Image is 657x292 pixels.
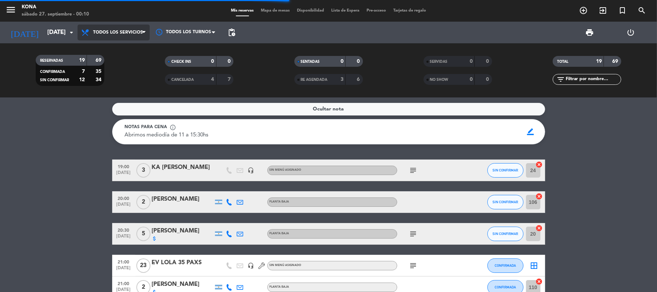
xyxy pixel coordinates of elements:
span: SERVIDAS [430,60,448,64]
strong: 0 [470,59,473,64]
strong: 7 [228,77,232,82]
div: KA [PERSON_NAME] [152,163,213,172]
span: CANCELADA [171,78,194,82]
i: menu [5,4,16,15]
span: SENTADAS [301,60,320,64]
strong: 0 [470,77,473,82]
button: SIN CONFIRMAR [487,195,524,209]
span: SIN CONFIRMAR [492,200,518,204]
span: 3 [136,163,150,178]
i: cancel [536,278,543,285]
strong: 4 [211,77,214,82]
i: turned_in_not [618,6,627,15]
span: 19:00 [115,162,133,170]
strong: 69 [612,59,619,64]
span: [DATE] [115,266,133,274]
i: subject [409,230,418,238]
span: Notas para cena [125,124,167,131]
input: Filtrar por nombre... [565,75,621,83]
span: CONFIRMADA [495,263,516,267]
span: Disponibilidad [293,9,328,13]
button: CONFIRMADA [487,258,524,273]
strong: 0 [341,59,343,64]
span: Tarjetas de regalo [390,9,430,13]
span: 5 [136,227,150,241]
i: subject [409,166,418,175]
span: [DATE] [115,234,133,242]
span: Todos los servicios [93,30,143,35]
strong: 19 [596,59,602,64]
i: search [638,6,646,15]
span: 21:00 [115,279,133,287]
span: Sin menú asignado [270,169,302,171]
strong: 34 [96,77,103,82]
div: [PERSON_NAME] [152,280,213,289]
strong: 0 [211,59,214,64]
button: menu [5,4,16,18]
i: filter_list [556,75,565,84]
span: SIN CONFIRMAR [492,168,518,172]
i: power_settings_new [627,28,635,37]
span: border_color [524,125,538,139]
strong: 0 [486,59,490,64]
div: Kona [22,4,89,11]
strong: 0 [357,59,361,64]
i: [DATE] [5,25,44,40]
strong: 35 [96,69,103,74]
div: sábado 27. septiembre - 00:10 [22,11,89,18]
span: Mis reservas [227,9,257,13]
div: LOG OUT [610,22,652,43]
span: Mapa de mesas [257,9,293,13]
div: [PERSON_NAME] [152,195,213,204]
span: pending_actions [227,28,236,37]
button: SIN CONFIRMAR [487,163,524,178]
span: 20:30 [115,226,133,234]
i: cancel [536,193,543,200]
span: PLANTA BAJA [270,286,289,288]
i: cancel [536,225,543,232]
strong: 0 [486,77,490,82]
span: [DATE] [115,170,133,179]
span: 20:00 [115,194,133,202]
span: [DATE] [115,202,133,210]
span: CONFIRMADA [495,285,516,289]
span: Sin menú asignado [270,264,302,267]
span: CONFIRMADA [40,70,65,74]
span: Pre-acceso [363,9,390,13]
span: Lista de Espera [328,9,363,13]
span: SIN CONFIRMAR [40,78,69,82]
span: 2 [136,195,150,209]
strong: 69 [96,58,103,63]
i: arrow_drop_down [67,28,76,37]
i: add_circle_outline [579,6,588,15]
strong: 7 [82,69,85,74]
span: CHECK INS [171,60,191,64]
strong: 6 [357,77,361,82]
span: RE AGENDADA [301,78,328,82]
span: NO SHOW [430,78,448,82]
span: RESERVADAS [40,59,63,62]
span: SIN CONFIRMAR [492,232,518,236]
span: 23 [136,258,150,273]
strong: 0 [228,59,232,64]
i: subject [409,261,418,270]
strong: 3 [341,77,343,82]
span: Ocultar nota [313,105,344,113]
strong: 12 [79,77,85,82]
span: Abrimos mediodía de 11 a 15:30hs [125,132,209,138]
span: 21:00 [115,257,133,266]
div: [PERSON_NAME] [152,226,213,236]
i: attach_money [152,236,158,241]
div: EV LOLA 35 PAXS [152,258,213,267]
span: TOTAL [557,60,568,64]
i: headset_mic [248,262,254,269]
span: print [585,28,594,37]
button: SIN CONFIRMAR [487,227,524,241]
span: PLANTA BAJA [270,200,289,203]
span: info_outline [170,124,176,131]
i: exit_to_app [599,6,607,15]
i: cancel [536,161,543,168]
i: border_all [530,261,539,270]
span: PLANTA BAJA [270,232,289,235]
strong: 19 [79,58,85,63]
